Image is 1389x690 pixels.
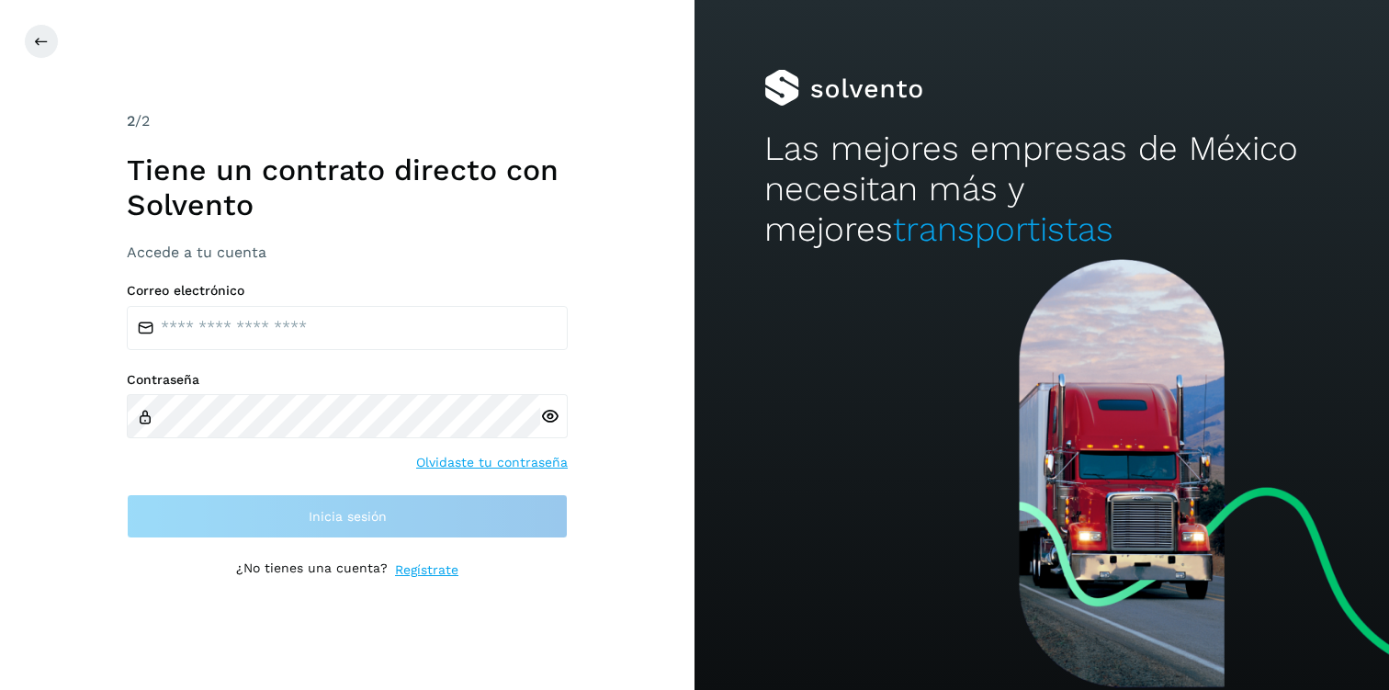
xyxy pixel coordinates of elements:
label: Contraseña [127,372,568,388]
span: Inicia sesión [309,510,387,523]
h2: Las mejores empresas de México necesitan más y mejores [764,129,1320,251]
button: Inicia sesión [127,494,568,538]
span: 2 [127,112,135,130]
h3: Accede a tu cuenta [127,243,568,261]
h1: Tiene un contrato directo con Solvento [127,153,568,223]
label: Correo electrónico [127,283,568,299]
div: /2 [127,110,568,132]
a: Regístrate [395,560,458,580]
span: transportistas [893,209,1113,249]
p: ¿No tienes una cuenta? [236,560,388,580]
a: Olvidaste tu contraseña [416,453,568,472]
